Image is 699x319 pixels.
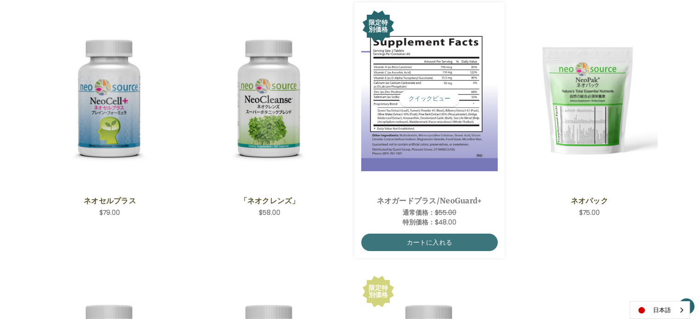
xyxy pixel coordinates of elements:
[361,234,498,251] a: カートに入れる
[99,208,120,217] span: $79.00
[435,218,456,227] span: $48.00
[367,285,390,298] div: 限定特別価格
[361,9,498,189] a: NeoGuard Plus,Was:$55.00, Now:$48.00
[367,19,390,33] div: 限定特別価格
[206,195,333,206] a: 「ネオクレンズ」
[526,195,653,206] a: ネオパック
[403,208,435,217] span: 通常価格：
[521,31,658,167] img: ネオパック
[630,302,689,319] a: 日本語
[201,9,338,189] a: NeoCleanse,$58.00
[579,208,600,217] span: $75.00
[42,31,178,167] img: ネオセルプラス
[435,208,456,217] span: $55.00
[201,31,338,167] img: 「ネオクレンズ」
[630,301,690,319] div: Language
[630,301,690,319] aside: Language selected: 日本語
[42,9,178,189] a: NeoCell Plus,$79.00
[259,208,280,217] span: $58.00
[366,195,493,206] a: ネオガードプラス/NeoGuard+
[46,195,173,206] a: ネオセルプラス
[521,9,658,189] a: NeoPak,$75.00
[403,218,435,227] span: 特別価格：
[399,91,460,106] button: クイックビュー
